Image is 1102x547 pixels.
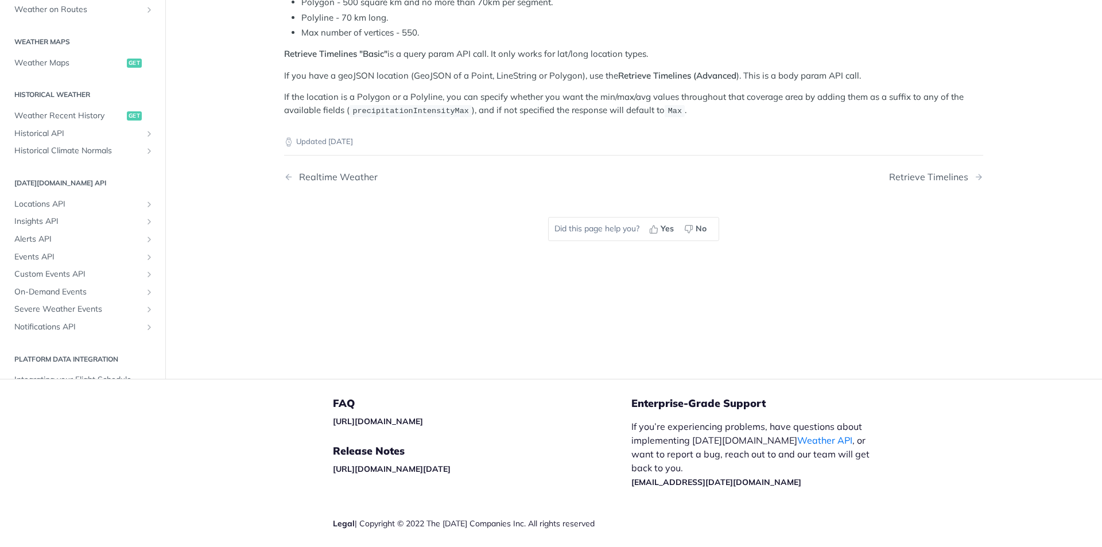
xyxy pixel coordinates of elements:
button: Show subpages for Weather on Routes [145,5,154,14]
span: Locations API [14,199,142,210]
a: Historical APIShow subpages for Historical API [9,125,157,142]
a: On-Demand EventsShow subpages for On-Demand Events [9,284,157,301]
h5: FAQ [333,397,631,410]
p: If the location is a Polygon or a Polyline, you can specify whether you want the min/max/avg valu... [284,91,983,117]
p: If you have a geoJSON location (GeoJSON of a Point, LineString or Polygon), use the ). This is a ... [284,69,983,83]
a: Weather on RoutesShow subpages for Weather on Routes [9,1,157,18]
span: On-Demand Events [14,286,142,298]
p: is a query param API call. It only works for lat/long location types. [284,48,983,61]
h2: [DATE][DOMAIN_NAME] API [9,178,157,188]
a: Weather API [797,435,852,446]
a: Severe Weather EventsShow subpages for Severe Weather Events [9,301,157,318]
h5: Enterprise-Grade Support [631,397,900,410]
a: Integrating your Flight Schedule [9,371,157,389]
button: Show subpages for Notifications API [145,323,154,332]
div: Retrieve Timelines [889,172,974,183]
span: No [696,223,707,235]
button: Show subpages for Alerts API [145,235,154,244]
span: Events API [14,251,142,263]
span: Yes [661,223,674,235]
div: Realtime Weather [293,172,378,183]
a: Insights APIShow subpages for Insights API [9,213,157,230]
div: Did this page help you? [548,217,719,241]
button: Show subpages for Severe Weather Events [145,305,154,314]
a: Weather Mapsget [9,55,157,72]
p: Updated [DATE] [284,136,983,148]
h2: Weather Maps [9,37,157,47]
span: Alerts API [14,234,142,245]
h2: Platform DATA integration [9,354,157,364]
strong: Retrieve Timelines (Advanced [618,70,736,81]
button: Show subpages for Historical Climate Normals [145,146,154,156]
a: Alerts APIShow subpages for Alerts API [9,231,157,248]
span: precipitationIntensityMax [352,107,469,115]
button: Show subpages for Historical API [145,129,154,138]
a: [EMAIL_ADDRESS][DATE][DOMAIN_NAME] [631,477,801,487]
span: Insights API [14,216,142,227]
span: Weather Maps [14,57,124,69]
li: Polyline - 70 km long. [301,11,983,25]
h5: Release Notes [333,444,631,458]
span: Historical API [14,128,142,139]
span: get [127,59,142,68]
button: Show subpages for Insights API [145,217,154,226]
span: get [127,111,142,121]
button: Show subpages for On-Demand Events [145,288,154,297]
span: Integrating your Flight Schedule [14,374,154,386]
span: Weather Recent History [14,110,124,122]
a: Events APIShow subpages for Events API [9,249,157,266]
a: Next Page: Retrieve Timelines [889,172,983,183]
h2: Historical Weather [9,90,157,100]
p: If you’re experiencing problems, have questions about implementing [DATE][DOMAIN_NAME] , or want ... [631,420,882,488]
div: | Copyright © 2022 The [DATE] Companies Inc. All rights reserved [333,518,631,529]
a: Notifications APIShow subpages for Notifications API [9,319,157,336]
span: Notifications API [14,321,142,333]
li: Max number of vertices - 550. [301,26,983,40]
a: Historical Climate NormalsShow subpages for Historical Climate Normals [9,142,157,160]
span: Historical Climate Normals [14,145,142,157]
button: Show subpages for Locations API [145,200,154,209]
button: No [680,220,713,238]
a: [URL][DOMAIN_NAME] [333,416,423,426]
a: Locations APIShow subpages for Locations API [9,196,157,213]
button: Yes [645,220,680,238]
button: Show subpages for Custom Events API [145,270,154,279]
a: Legal [333,518,355,529]
strong: Retrieve Timelines "Basic" [284,48,387,59]
nav: Pagination Controls [284,160,983,194]
a: [URL][DOMAIN_NAME][DATE] [333,464,451,474]
a: Previous Page: Realtime Weather [284,172,584,183]
span: Severe Weather Events [14,304,142,315]
span: Max [668,107,682,115]
button: Show subpages for Events API [145,253,154,262]
a: Custom Events APIShow subpages for Custom Events API [9,266,157,283]
a: Weather Recent Historyget [9,107,157,125]
span: Weather on Routes [14,4,142,15]
span: Custom Events API [14,269,142,280]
